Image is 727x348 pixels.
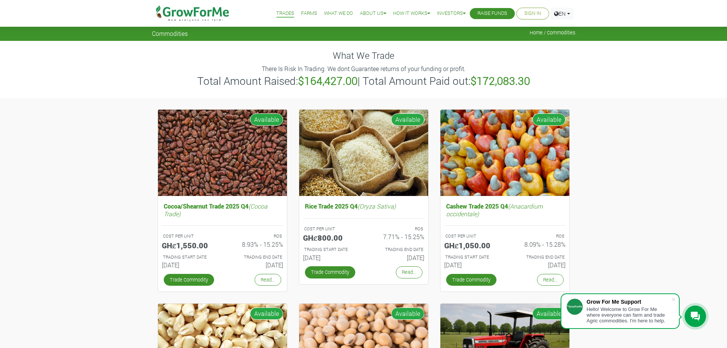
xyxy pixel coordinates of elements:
[444,201,566,272] a: Cashew Trade 2025 Q4(Anacardium occidentale) COST PER UNIT GHȼ1,050.00 ROS 8.09% - 15.28% TRADING...
[162,201,283,219] h5: Cocoa/Shearnut Trade 2025 Q4
[303,201,424,212] h5: Rice Trade 2025 Q4
[229,254,282,261] p: Estimated Trading End Date
[163,254,216,261] p: Estimated Trading Start Date
[358,202,396,210] i: (Oryza Sativa)
[305,266,355,278] a: Trade Commodity
[304,246,357,253] p: Estimated Trading Start Date
[229,233,282,240] p: ROS
[162,261,217,269] h6: [DATE]
[228,241,283,248] h6: 8.93% - 15.25%
[391,113,424,126] span: Available
[440,110,569,196] img: growforme image
[537,274,564,286] a: Read...
[152,30,188,37] span: Commodities
[371,246,423,253] p: Estimated Trading End Date
[255,274,281,286] a: Read...
[587,299,671,305] div: Grow For Me Support
[512,254,564,261] p: Estimated Trading End Date
[587,306,671,324] div: Hello! Welcome to Grow For Me where everyone can farm and trade Agric commodities. I'm here to help.
[298,74,358,88] b: $164,427.00
[303,201,424,264] a: Rice Trade 2025 Q4(Oryza Sativa) COST PER UNIT GHȼ800.00 ROS 7.71% - 15.25% TRADING START DATE [D...
[512,233,564,240] p: ROS
[446,274,496,286] a: Trade Commodity
[511,261,566,269] h6: [DATE]
[153,74,574,87] h3: Total Amount Raised: | Total Amount Paid out:
[471,74,530,88] b: $172,083.30
[511,241,566,248] h6: 8.09% - 15.28%
[477,10,507,18] a: Raise Funds
[393,10,430,18] a: How it Works
[530,30,575,36] span: Home / Commodities
[551,8,574,19] a: EN
[228,261,283,269] h6: [DATE]
[444,241,499,250] h5: GHȼ1,050.00
[304,226,357,232] p: COST PER UNIT
[360,10,386,18] a: About Us
[369,233,424,240] h6: 7.71% - 15.25%
[437,10,466,18] a: Investors
[299,110,428,196] img: growforme image
[444,261,499,269] h6: [DATE]
[324,10,353,18] a: What We Do
[164,274,214,286] a: Trade Commodity
[445,233,498,240] p: COST PER UNIT
[445,254,498,261] p: Estimated Trading Start Date
[303,233,358,242] h5: GHȼ800.00
[162,201,283,272] a: Cocoa/Shearnut Trade 2025 Q4(Cocoa Trade) COST PER UNIT GHȼ1,550.00 ROS 8.93% - 15.25% TRADING ST...
[250,308,283,320] span: Available
[369,254,424,261] h6: [DATE]
[301,10,317,18] a: Farms
[532,113,566,126] span: Available
[524,10,541,18] a: Sign In
[158,110,287,196] img: growforme image
[396,266,422,278] a: Read...
[532,308,566,320] span: Available
[391,308,424,320] span: Available
[276,10,294,18] a: Trades
[250,113,283,126] span: Available
[371,226,423,232] p: ROS
[164,202,268,217] i: (Cocoa Trade)
[163,233,216,240] p: COST PER UNIT
[446,202,543,217] i: (Anacardium occidentale)
[303,254,358,261] h6: [DATE]
[444,201,566,219] h5: Cashew Trade 2025 Q4
[152,50,575,61] h4: What We Trade
[153,64,574,73] p: There Is Risk In Trading. We dont Guarantee returns of your funding or profit.
[162,241,217,250] h5: GHȼ1,550.00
